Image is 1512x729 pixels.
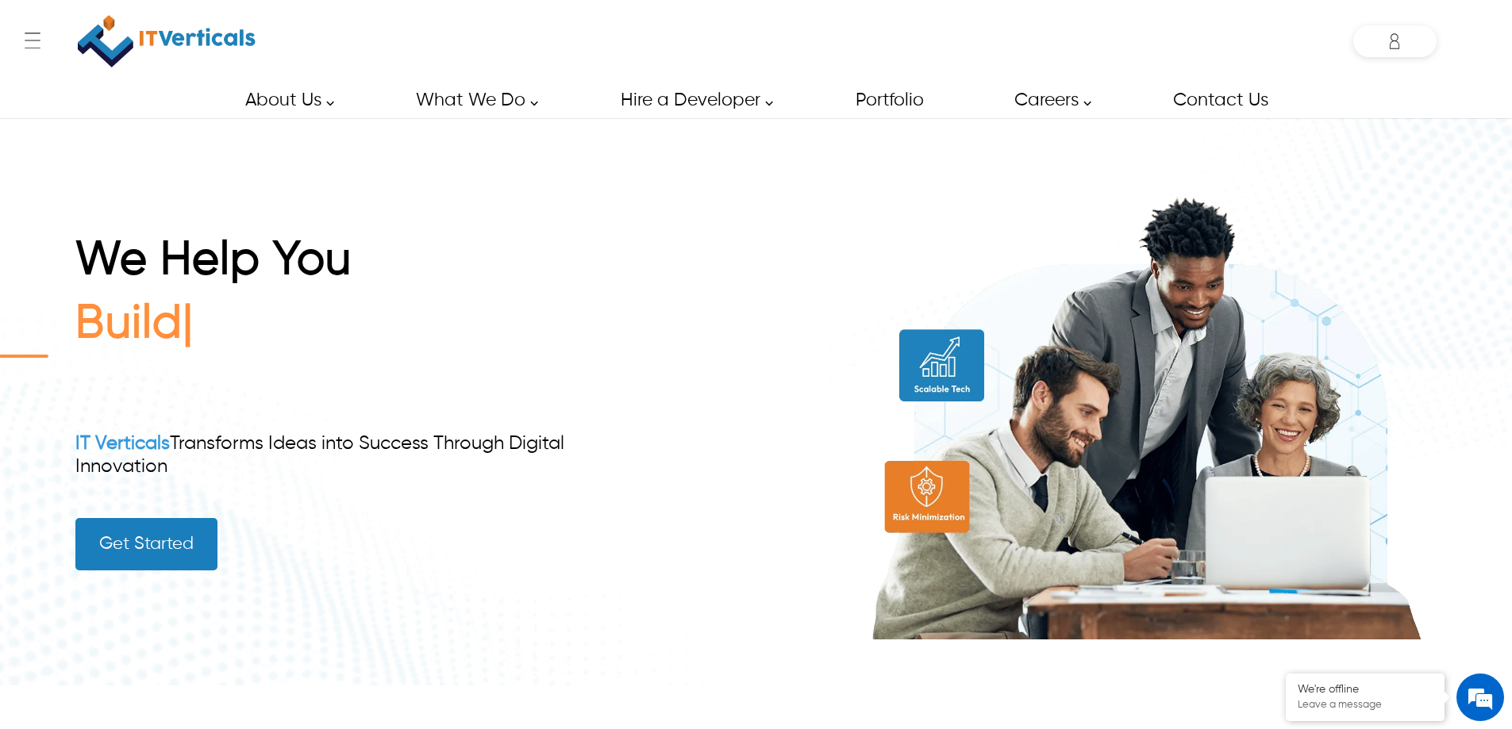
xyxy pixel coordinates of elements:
[83,89,267,109] div: Leave a message
[33,200,277,360] span: We are offline. Please leave us a message.
[1298,699,1433,712] p: Leave a message
[8,433,302,489] textarea: Type your message and click 'Submit'
[75,8,258,75] a: IT Verticals Inc
[233,489,288,510] em: Submit
[75,233,620,297] h1: We Help You
[27,95,67,104] img: logo_Zg8I0qSkbAqR2WFHt3p6CTuqpyXMFPubPcD2OT02zFN43Cy9FUNNG3NEPhM_Q1qe_.png
[78,8,256,75] img: IT Verticals Inc
[1298,683,1433,696] div: We're offline
[602,82,782,118] a: Hire a Developer
[1155,82,1285,118] a: Contact Us
[75,432,620,478] div: Transforms Ideas into Success Through Digital Innovation
[110,416,121,426] img: salesiqlogo_leal7QplfZFryJ6FIlVepeu7OftD7mt8q6exU6-34PB8prfIgodN67KcxXM9Y7JQ_.png
[865,163,1437,639] img: it verticals
[260,8,298,46] div: Minimize live chat window
[75,301,183,347] span: Build
[75,434,170,453] a: IT Verticals
[75,518,217,570] a: Get Started
[398,82,547,118] a: What We Do
[125,416,202,427] em: Driven by SalesIQ
[996,82,1100,118] a: Careers
[227,82,343,118] a: About Us
[837,82,941,118] a: Portfolio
